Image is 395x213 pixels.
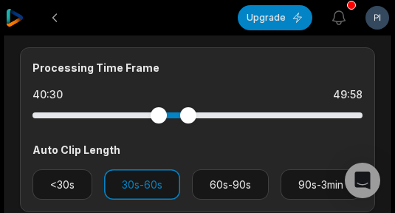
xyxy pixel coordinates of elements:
[345,163,380,198] div: Open Intercom Messenger
[281,169,361,200] button: 90s-3min
[333,87,363,102] div: 49:58
[6,9,24,27] img: reap
[104,169,180,200] button: 30s-60s
[238,5,312,30] button: Upgrade
[192,169,269,200] button: 60s-90s
[32,60,363,75] div: Processing Time Frame
[32,169,92,200] button: <30s
[32,142,363,158] div: Auto Clip Length
[32,87,63,102] div: 40:30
